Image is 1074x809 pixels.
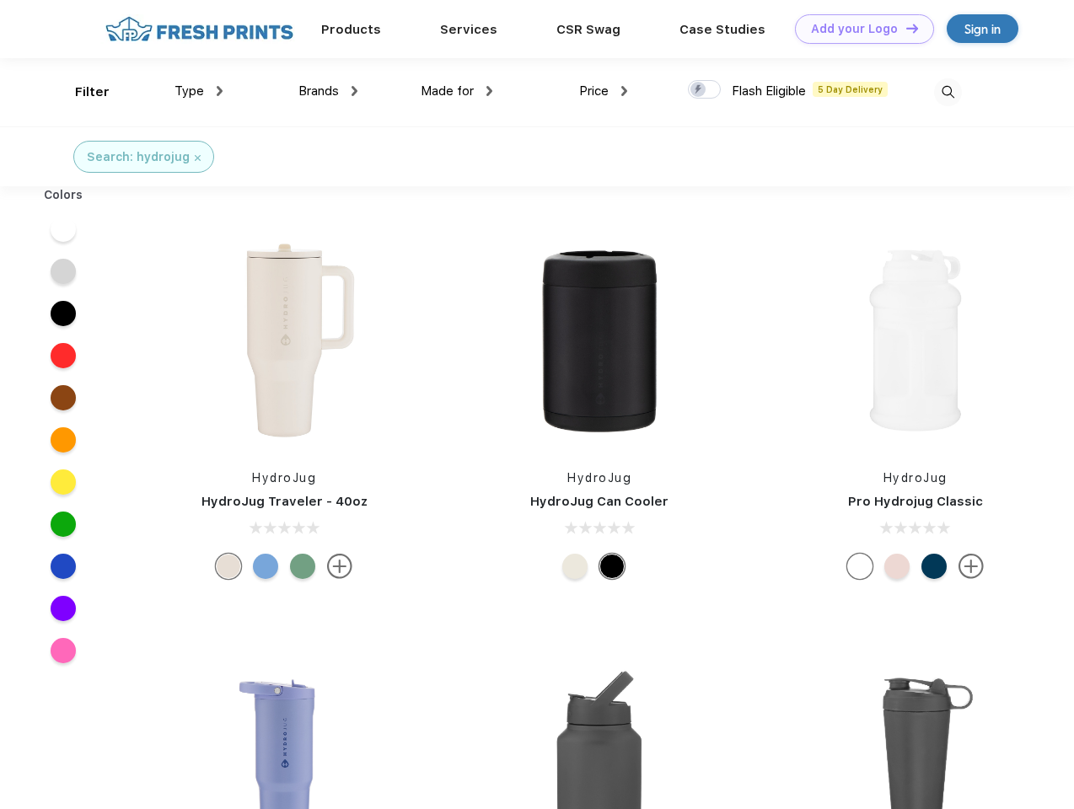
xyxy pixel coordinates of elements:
[921,554,947,579] div: Navy
[217,86,223,96] img: dropdown.png
[579,83,609,99] span: Price
[884,554,910,579] div: Pink Sand
[959,554,984,579] img: more.svg
[486,86,492,96] img: dropdown.png
[175,83,204,99] span: Type
[883,471,948,485] a: HydroJug
[811,22,898,36] div: Add your Logo
[964,19,1001,39] div: Sign in
[75,83,110,102] div: Filter
[87,148,190,166] div: Search: hydrojug
[732,83,806,99] span: Flash Eligible
[352,86,357,96] img: dropdown.png
[327,554,352,579] img: more.svg
[803,228,1028,453] img: func=resize&h=266
[813,82,888,97] span: 5 Day Delivery
[252,471,316,485] a: HydroJug
[567,471,631,485] a: HydroJug
[298,83,339,99] span: Brands
[172,228,396,453] img: func=resize&h=266
[906,24,918,33] img: DT
[100,14,298,44] img: fo%20logo%202.webp
[421,83,474,99] span: Made for
[31,186,96,204] div: Colors
[621,86,627,96] img: dropdown.png
[487,228,712,453] img: func=resize&h=266
[201,494,368,509] a: HydroJug Traveler - 40oz
[847,554,873,579] div: White
[848,494,983,509] a: Pro Hydrojug Classic
[290,554,315,579] div: Sage
[195,155,201,161] img: filter_cancel.svg
[947,14,1018,43] a: Sign in
[934,78,962,106] img: desktop_search.svg
[253,554,278,579] div: Riptide
[562,554,588,579] div: Cream
[599,554,625,579] div: Black
[530,494,669,509] a: HydroJug Can Cooler
[321,22,381,37] a: Products
[216,554,241,579] div: Cream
